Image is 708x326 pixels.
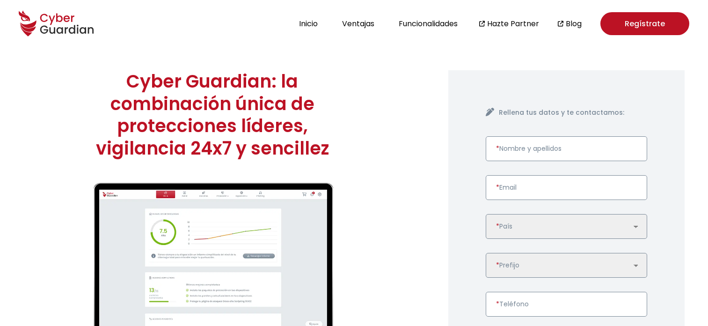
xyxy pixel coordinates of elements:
a: Blog [566,18,582,30]
h4: Rellena tus datos y te contactamos: [499,108,647,118]
a: Hazte Partner [487,18,539,30]
input: Introduce un número de teléfono válido. [486,292,647,317]
button: Inicio [296,17,321,30]
button: Funcionalidades [396,17,460,30]
a: Regístrate [600,12,689,35]
button: Ventajas [339,17,377,30]
h1: Cyber Guardian: la combinación única de protecciones líderes, vigilancia 24x7 y sencillez [70,70,355,159]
